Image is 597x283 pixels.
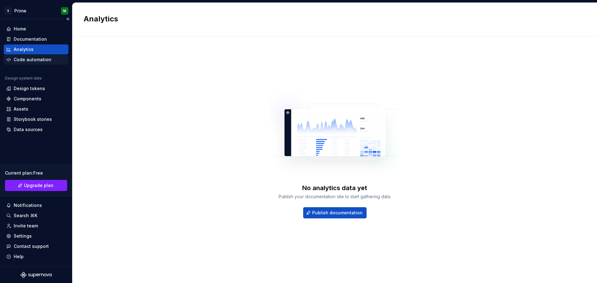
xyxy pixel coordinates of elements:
div: Home [14,26,26,32]
div: S [4,7,12,15]
a: Analytics [4,44,68,54]
div: No analytics data yet [302,184,367,192]
div: Components [14,96,41,102]
button: Publish documentation [303,207,367,218]
a: Home [4,24,68,34]
div: Design tokens [14,85,45,92]
div: M [63,8,66,13]
div: Documentation [14,36,47,42]
button: Help [4,252,68,262]
span: Publish documentation [312,210,363,216]
button: Notifications [4,200,68,210]
a: Settings [4,231,68,241]
button: SPrimeM [1,4,71,17]
div: Storybook stories [14,116,52,122]
span: Upgrade plan [24,182,53,189]
div: Design system data [5,76,42,81]
svg: Supernova Logo [21,272,52,278]
div: Current plan : Free [5,170,67,176]
div: Code automation [14,57,51,63]
div: Settings [14,233,32,239]
div: Notifications [14,202,42,208]
div: Publish your documentation site to start gathering data. [279,194,391,200]
div: Prime [14,8,26,14]
a: Assets [4,104,68,114]
div: Data sources [14,126,43,133]
div: Invite team [14,223,38,229]
div: Search ⌘K [14,212,37,219]
a: Storybook stories [4,114,68,124]
a: Design tokens [4,84,68,94]
a: Code automation [4,55,68,65]
a: Documentation [4,34,68,44]
button: Search ⌘K [4,211,68,221]
a: Data sources [4,125,68,135]
a: Invite team [4,221,68,231]
a: Upgrade plan [5,180,67,191]
div: Contact support [14,243,49,249]
a: Components [4,94,68,104]
button: Contact support [4,241,68,251]
div: Help [14,253,24,260]
h2: Analytics [84,14,578,24]
button: Collapse sidebar [63,15,72,23]
div: Assets [14,106,28,112]
div: Analytics [14,46,34,52]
